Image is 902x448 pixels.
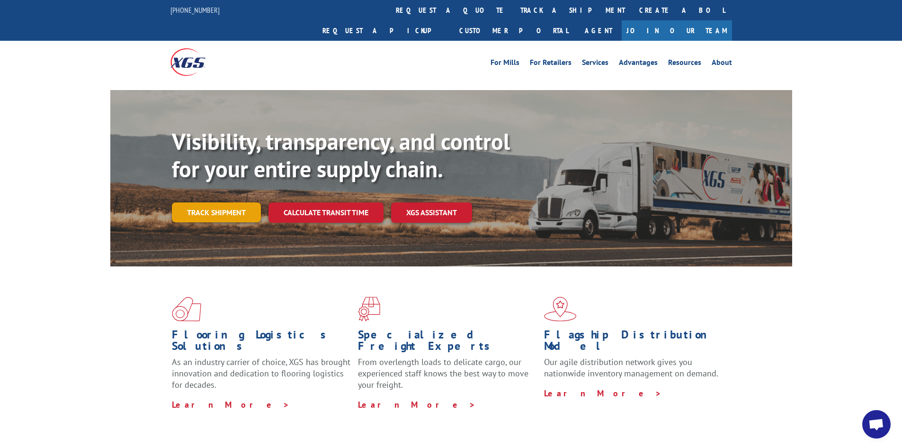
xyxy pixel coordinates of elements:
[358,399,476,410] a: Learn More >
[315,20,452,41] a: Request a pickup
[172,297,201,321] img: xgs-icon-total-supply-chain-intelligence-red
[619,59,658,69] a: Advantages
[582,59,608,69] a: Services
[172,357,350,390] span: As an industry carrier of choice, XGS has brought innovation and dedication to flooring logistics...
[358,329,537,357] h1: Specialized Freight Experts
[622,20,732,41] a: Join Our Team
[544,388,662,399] a: Learn More >
[862,410,891,439] div: Open chat
[358,297,380,321] img: xgs-icon-focused-on-flooring-red
[712,59,732,69] a: About
[170,5,220,15] a: [PHONE_NUMBER]
[172,399,290,410] a: Learn More >
[544,357,718,379] span: Our agile distribution network gives you nationwide inventory management on demand.
[575,20,622,41] a: Agent
[391,202,472,223] a: XGS ASSISTANT
[452,20,575,41] a: Customer Portal
[172,202,261,222] a: Track shipment
[544,329,723,357] h1: Flagship Distribution Model
[530,59,572,69] a: For Retailers
[268,202,384,223] a: Calculate transit time
[172,329,351,357] h1: Flooring Logistics Solutions
[544,297,577,321] img: xgs-icon-flagship-distribution-model-red
[491,59,519,69] a: For Mills
[668,59,701,69] a: Resources
[172,127,510,183] b: Visibility, transparency, and control for your entire supply chain.
[358,357,537,399] p: From overlength loads to delicate cargo, our experienced staff knows the best way to move your fr...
